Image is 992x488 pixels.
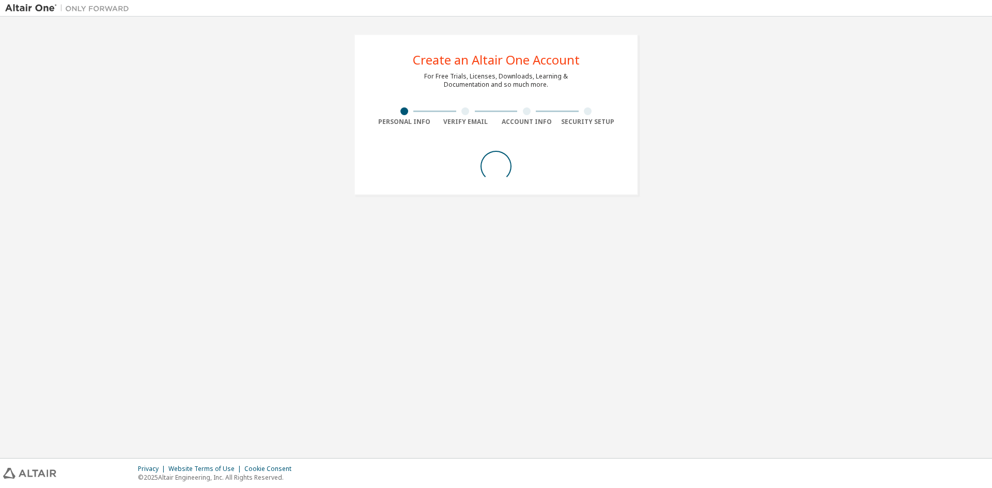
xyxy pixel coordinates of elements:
[496,118,557,126] div: Account Info
[5,3,134,13] img: Altair One
[168,465,244,473] div: Website Terms of Use
[244,465,298,473] div: Cookie Consent
[424,72,568,89] div: For Free Trials, Licenses, Downloads, Learning & Documentation and so much more.
[138,473,298,482] p: © 2025 Altair Engineering, Inc. All Rights Reserved.
[374,118,435,126] div: Personal Info
[557,118,619,126] div: Security Setup
[138,465,168,473] div: Privacy
[3,468,56,479] img: altair_logo.svg
[413,54,580,66] div: Create an Altair One Account
[435,118,497,126] div: Verify Email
